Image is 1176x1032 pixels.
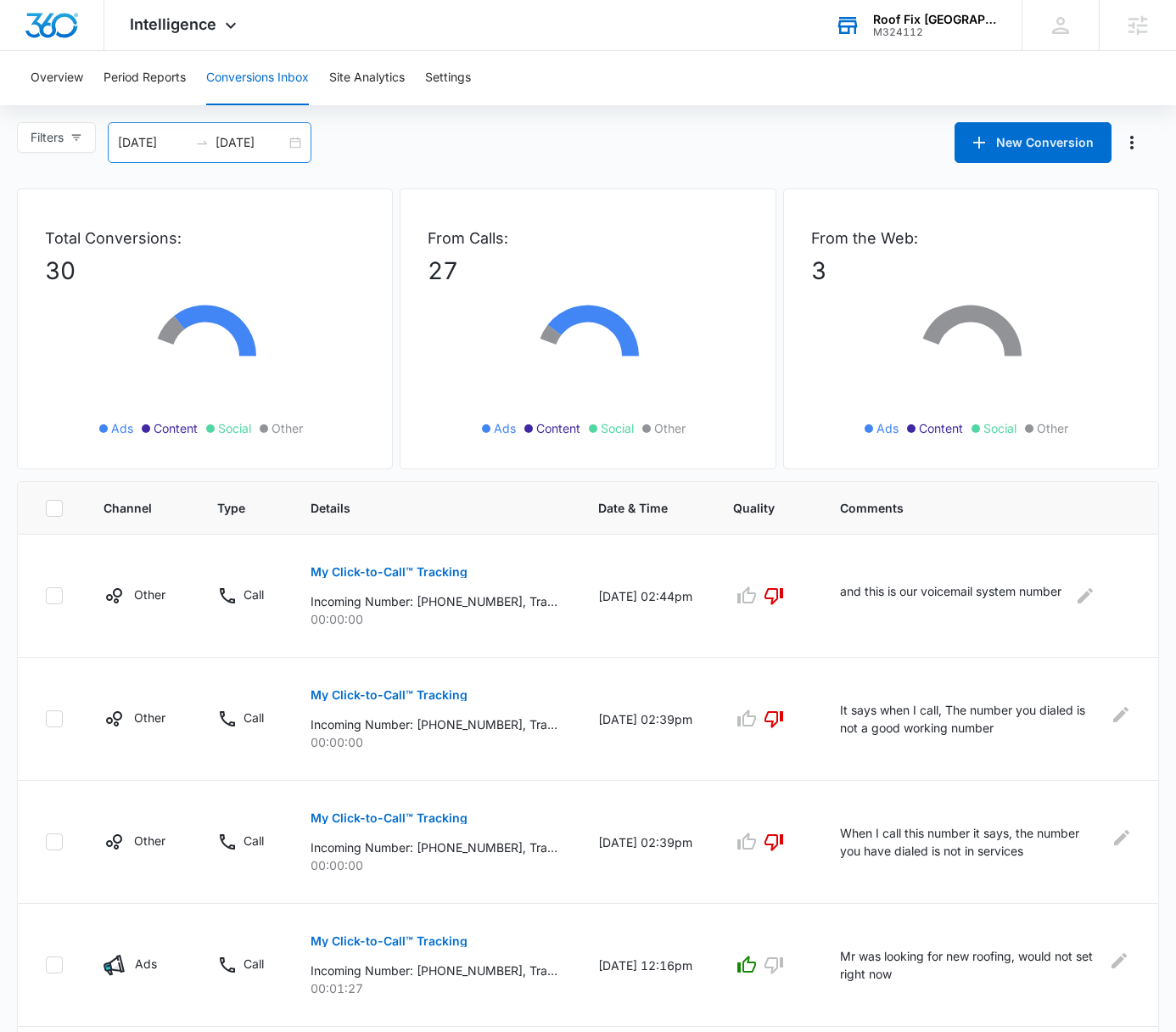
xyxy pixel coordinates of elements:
img: tab_keywords_by_traffic_grey.svg [169,98,182,112]
p: Call [244,586,264,603]
p: When I call this number it says, the number you have dialed is not in services [840,824,1101,860]
span: Details [311,499,533,517]
p: Incoming Number: [PHONE_NUMBER], Tracking Number: [PHONE_NUMBER], Ring To: [PHONE_NUMBER], Caller... [311,592,557,610]
p: From the Web: [811,227,1131,250]
div: account name [873,13,997,26]
span: Content [536,419,580,437]
p: Incoming Number: [PHONE_NUMBER], Tracking Number: [PHONE_NUMBER], Ring To: [PHONE_NUMBER], Caller... [311,962,557,979]
input: Start date [118,133,188,152]
span: Quality [733,499,775,517]
span: Channel [104,499,152,517]
span: Ads [111,419,133,437]
span: Content [154,419,198,437]
div: v 4.0.25 [48,27,83,41]
span: Comments [840,499,1106,517]
button: Edit Comments [1072,582,1099,609]
p: Call [244,955,264,973]
button: New Conversion [955,122,1112,163]
img: logo_orange.svg [27,27,41,41]
p: My Click-to-Call™ Tracking [311,566,468,578]
p: 3 [811,253,1131,289]
p: 00:00:00 [311,733,557,751]
button: Site Analytics [329,51,405,105]
img: website_grey.svg [27,44,41,58]
p: It says when I call, The number you dialed is not a good working number [840,701,1100,737]
div: Domain Overview [64,100,152,111]
span: Ads [494,419,516,437]
button: Edit Comments [1112,824,1131,851]
p: 00:00:00 [311,856,557,874]
button: Period Reports [104,51,186,105]
button: Manage Numbers [1118,129,1145,156]
img: tab_domain_overview_orange.svg [46,98,59,112]
p: Total Conversions: [45,227,365,250]
p: 00:01:27 [311,979,557,997]
span: Social [601,419,634,437]
p: Other [134,709,165,726]
span: Other [654,419,686,437]
button: My Click-to-Call™ Tracking [311,675,468,715]
span: Filters [31,128,64,147]
span: Ads [876,419,899,437]
span: Other [272,419,303,437]
td: [DATE] 02:44pm [578,535,713,658]
input: End date [216,133,286,152]
span: Other [1037,419,1068,437]
td: [DATE] 02:39pm [578,658,713,781]
button: My Click-to-Call™ Tracking [311,921,468,962]
button: Edit Comments [1111,701,1131,728]
p: Call [244,709,264,726]
p: Incoming Number: [PHONE_NUMBER], Tracking Number: [PHONE_NUMBER], Ring To: [PHONE_NUMBER], Caller... [311,838,557,856]
p: Incoming Number: [PHONE_NUMBER], Tracking Number: [PHONE_NUMBER], Ring To: [PHONE_NUMBER], Caller... [311,715,557,733]
button: My Click-to-Call™ Tracking [311,552,468,592]
span: Content [919,419,963,437]
span: to [195,136,209,149]
span: Type [217,499,245,517]
span: Social [218,419,251,437]
button: Settings [425,51,471,105]
p: 00:00:00 [311,610,557,628]
span: Date & Time [598,499,668,517]
div: account id [873,26,997,38]
p: 30 [45,253,365,289]
p: My Click-to-Call™ Tracking [311,935,468,947]
span: swap-right [195,136,209,149]
div: Keywords by Traffic [188,100,286,111]
p: Ads [135,955,157,973]
p: 27 [428,253,748,289]
p: Call [244,832,264,850]
button: Overview [31,51,83,105]
button: Filters [17,122,96,153]
p: My Click-to-Call™ Tracking [311,812,468,824]
span: Social [983,419,1016,437]
p: Mr was looking for new roofing, would not set right now [840,947,1097,983]
button: Edit Comments [1107,947,1131,974]
div: Domain: [DOMAIN_NAME] [44,44,187,58]
p: Other [134,586,165,603]
span: Intelligence [130,15,216,33]
p: and this is our voicemail system number [840,582,1061,609]
button: Conversions Inbox [206,51,309,105]
td: [DATE] 12:16pm [578,904,713,1027]
p: From Calls: [428,227,748,250]
p: Other [134,832,165,850]
button: My Click-to-Call™ Tracking [311,798,468,838]
p: My Click-to-Call™ Tracking [311,689,468,701]
td: [DATE] 02:39pm [578,781,713,904]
